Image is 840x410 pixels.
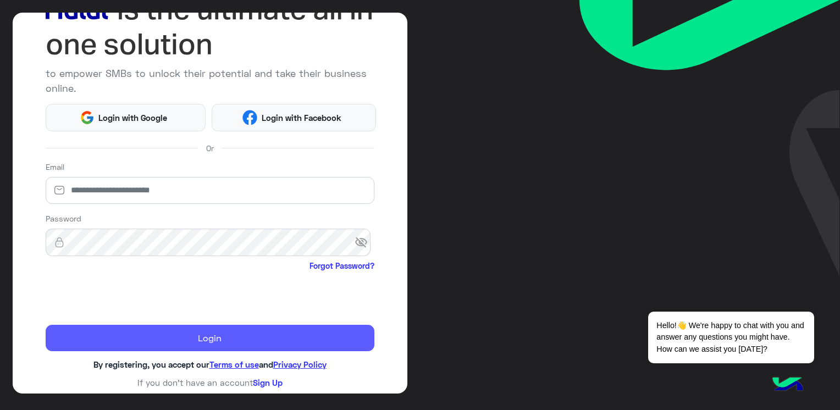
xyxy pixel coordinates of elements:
span: Hello!👋 We're happy to chat with you and answer any questions you might have. How can we assist y... [648,312,814,363]
img: lock [46,237,73,248]
label: Email [46,161,64,173]
span: and [259,359,273,369]
span: By registering, you accept our [93,359,209,369]
a: Forgot Password? [310,260,374,272]
img: email [46,185,73,196]
a: Terms of use [209,359,259,369]
span: Login with Facebook [257,112,345,124]
img: Facebook [242,110,257,125]
button: Login with Google [46,104,206,131]
span: Or [206,142,214,154]
iframe: reCAPTCHA [46,274,213,317]
a: Privacy Policy [273,359,327,369]
img: Google [80,110,95,125]
span: visibility_off [355,232,374,252]
label: Password [46,213,81,224]
h6: If you don’t have an account [46,378,374,387]
a: Sign Up [253,378,283,387]
button: Login [46,325,374,351]
button: Login with Facebook [212,104,376,131]
img: hulul-logo.png [769,366,807,405]
span: Login with Google [95,112,172,124]
p: to empower SMBs to unlock their potential and take their business online. [46,66,374,96]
